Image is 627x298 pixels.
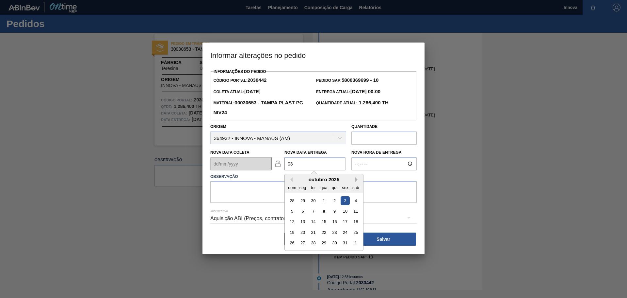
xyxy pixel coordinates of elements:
[244,89,261,94] strong: [DATE]
[213,78,266,83] span: Código Portal:
[330,217,339,226] div: Choose quinta-feira, 16 de outubro de 2025
[298,183,307,192] div: seg
[342,77,378,83] strong: 5800369699 - 10
[213,101,303,115] span: Material:
[351,124,378,129] label: Quantidade
[210,157,271,170] input: dd/mm/yyyy
[288,217,297,226] div: Choose domingo, 12 de outubro de 2025
[350,89,380,94] strong: [DATE] 00:00
[213,90,260,94] span: Coleta Atual:
[248,77,266,83] strong: 2030442
[287,195,361,248] div: month 2025-10
[319,183,328,192] div: qua
[210,150,249,155] label: Nova Data Coleta
[351,148,417,157] label: Nova Hora de Entrega
[341,228,349,237] div: Choose sexta-feira, 24 de outubro de 2025
[319,228,328,237] div: Choose quarta-feira, 22 de outubro de 2025
[210,209,417,228] div: Aquisição ABI (Preços, contratos, etc.)
[330,238,339,247] div: Choose quinta-feira, 30 de outubro de 2025
[351,233,416,246] button: Salvar
[341,238,349,247] div: Choose sexta-feira, 31 de outubro de 2025
[288,238,297,247] div: Choose domingo, 26 de outubro de 2025
[309,183,318,192] div: ter
[298,238,307,247] div: Choose segunda-feira, 27 de outubro de 2025
[316,101,389,105] span: Quantidade Atual:
[288,183,297,192] div: dom
[330,228,339,237] div: Choose quinta-feira, 23 de outubro de 2025
[341,183,349,192] div: sex
[319,196,328,205] div: Choose quarta-feira, 1 de outubro de 2025
[213,100,303,115] strong: 30030653 - TAMPA PLAST PC NIV24
[319,238,328,247] div: Choose quarta-feira, 29 de outubro de 2025
[271,157,284,170] button: locked
[288,228,297,237] div: Choose domingo, 19 de outubro de 2025
[330,207,339,216] div: Choose quinta-feira, 9 de outubro de 2025
[285,177,363,182] div: outubro 2025
[298,207,307,216] div: Choose segunda-feira, 6 de outubro de 2025
[210,124,226,129] label: Origem
[309,196,318,205] div: Choose terça-feira, 30 de setembro de 2025
[309,228,318,237] div: Choose terça-feira, 21 de outubro de 2025
[355,177,360,182] button: Next Month
[316,78,378,83] span: Pedido SAP:
[288,177,293,182] button: Previous Month
[319,217,328,226] div: Choose quarta-feira, 15 de outubro de 2025
[284,233,349,246] button: Fechar
[330,183,339,192] div: qui
[351,207,360,216] div: Choose sábado, 11 de outubro de 2025
[202,43,425,67] h3: Informar alterações no pedido
[351,196,360,205] div: Choose sábado, 4 de outubro de 2025
[341,207,349,216] div: Choose sexta-feira, 10 de outubro de 2025
[309,217,318,226] div: Choose terça-feira, 14 de outubro de 2025
[284,157,346,170] input: dd/mm/yyyy
[341,196,349,205] div: Choose sexta-feira, 3 de outubro de 2025
[351,228,360,237] div: Choose sábado, 25 de outubro de 2025
[351,183,360,192] div: sab
[298,196,307,205] div: Choose segunda-feira, 29 de setembro de 2025
[351,217,360,226] div: Choose sábado, 18 de outubro de 2025
[214,69,266,74] label: Informações do Pedido
[330,196,339,205] div: Choose quinta-feira, 2 de outubro de 2025
[298,228,307,237] div: Choose segunda-feira, 20 de outubro de 2025
[288,196,297,205] div: Choose domingo, 28 de setembro de 2025
[351,238,360,247] div: Choose sábado, 1 de novembro de 2025
[341,217,349,226] div: Choose sexta-feira, 17 de outubro de 2025
[210,172,417,182] label: Observação
[319,207,328,216] div: Choose quarta-feira, 8 de outubro de 2025
[316,90,380,94] span: Entrega Atual:
[309,238,318,247] div: Choose terça-feira, 28 de outubro de 2025
[358,100,389,105] strong: 1.286,400 TH
[309,207,318,216] div: Choose terça-feira, 7 de outubro de 2025
[274,160,282,167] img: locked
[298,217,307,226] div: Choose segunda-feira, 13 de outubro de 2025
[284,150,327,155] label: Nova Data Entrega
[288,207,297,216] div: Choose domingo, 5 de outubro de 2025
